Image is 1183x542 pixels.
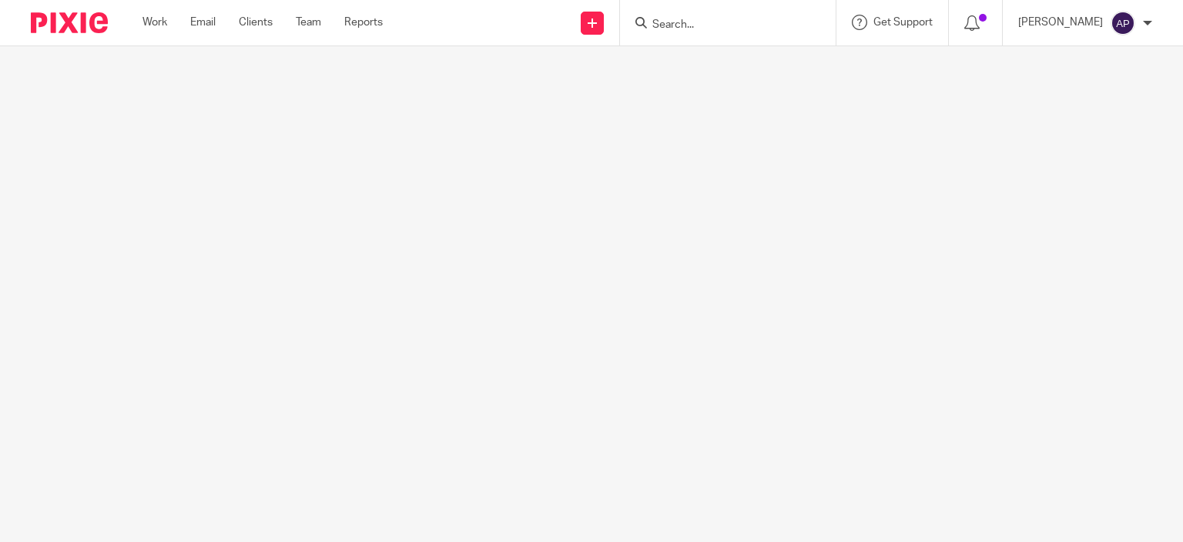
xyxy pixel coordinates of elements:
[296,15,321,30] a: Team
[651,19,789,32] input: Search
[873,17,933,28] span: Get Support
[1111,11,1135,35] img: svg%3E
[31,12,108,33] img: Pixie
[1018,15,1103,30] p: [PERSON_NAME]
[239,15,273,30] a: Clients
[142,15,167,30] a: Work
[344,15,383,30] a: Reports
[190,15,216,30] a: Email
